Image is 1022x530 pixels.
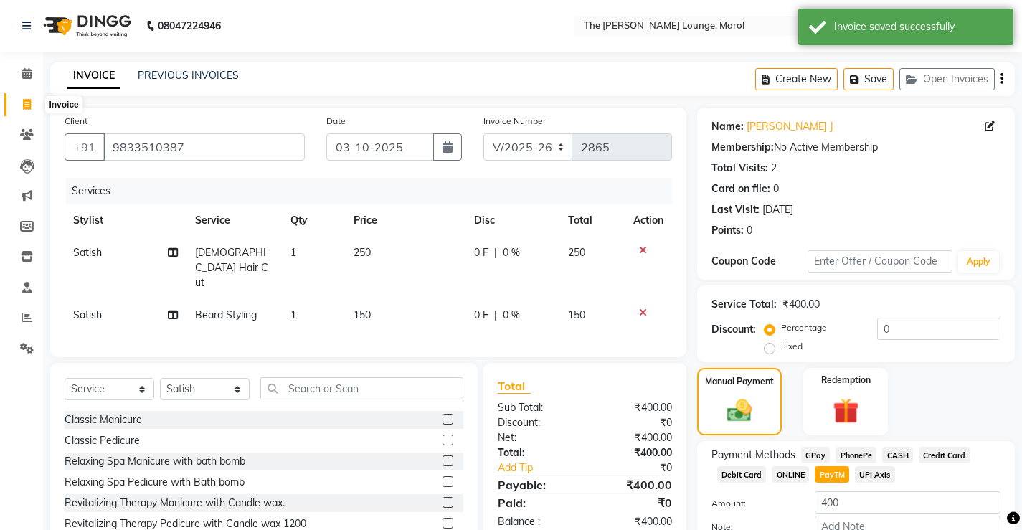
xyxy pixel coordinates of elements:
[487,430,585,445] div: Net:
[801,447,831,463] span: GPay
[711,119,744,134] div: Name:
[958,251,999,273] button: Apply
[585,430,682,445] div: ₹400.00
[73,246,102,259] span: Satish
[65,204,186,237] th: Stylist
[625,204,672,237] th: Action
[503,308,520,323] span: 0 %
[559,204,625,237] th: Total
[487,494,585,511] div: Paid:
[747,119,833,134] a: [PERSON_NAME] J
[487,415,585,430] div: Discount:
[354,246,371,259] span: 250
[711,161,768,176] div: Total Visits:
[808,250,952,273] input: Enter Offer / Coupon Code
[290,246,296,259] span: 1
[719,397,760,425] img: _cash.svg
[103,133,305,161] input: Search by Name/Mobile/Email/Code
[138,69,239,82] a: PREVIOUS INVOICES
[585,514,682,529] div: ₹400.00
[65,433,140,448] div: Classic Pedicure
[711,181,770,197] div: Card on file:
[919,447,970,463] span: Credit Card
[474,245,488,260] span: 0 F
[601,460,683,475] div: ₹0
[899,68,995,90] button: Open Invoices
[487,445,585,460] div: Total:
[503,245,520,260] span: 0 %
[834,19,1003,34] div: Invoice saved successfully
[498,379,531,394] span: Total
[771,161,777,176] div: 2
[474,308,488,323] span: 0 F
[711,448,795,463] span: Payment Methods
[711,202,760,217] div: Last Visit:
[762,202,793,217] div: [DATE]
[487,460,601,475] a: Add Tip
[487,400,585,415] div: Sub Total:
[326,115,346,128] label: Date
[711,297,777,312] div: Service Total:
[772,466,809,483] span: ONLINE
[773,181,779,197] div: 0
[186,204,282,237] th: Service
[815,491,1000,514] input: Amount
[782,297,820,312] div: ₹400.00
[37,6,135,46] img: logo
[585,415,682,430] div: ₹0
[465,204,559,237] th: Disc
[568,308,585,321] span: 150
[345,204,465,237] th: Price
[781,321,827,334] label: Percentage
[65,475,245,490] div: Relaxing Spa Pedicure with Bath bomb
[65,133,105,161] button: +91
[354,308,371,321] span: 150
[855,466,895,483] span: UPI Axis
[821,374,871,387] label: Redemption
[195,308,257,321] span: Beard Styling
[260,377,463,399] input: Search or Scan
[825,395,867,427] img: _gift.svg
[483,115,546,128] label: Invoice Number
[701,497,804,510] label: Amount:
[568,246,585,259] span: 250
[158,6,221,46] b: 08047224946
[705,375,774,388] label: Manual Payment
[45,96,82,113] div: Invoice
[711,254,808,269] div: Coupon Code
[711,322,756,337] div: Discount:
[711,223,744,238] div: Points:
[487,476,585,493] div: Payable:
[494,245,497,260] span: |
[290,308,296,321] span: 1
[585,445,682,460] div: ₹400.00
[882,447,913,463] span: CASH
[65,454,245,469] div: Relaxing Spa Manicure with bath bomb
[585,400,682,415] div: ₹400.00
[711,140,1000,155] div: No Active Membership
[717,466,767,483] span: Debit Card
[836,447,876,463] span: PhonePe
[65,115,87,128] label: Client
[711,140,774,155] div: Membership:
[585,494,682,511] div: ₹0
[73,308,102,321] span: Satish
[781,340,803,353] label: Fixed
[755,68,838,90] button: Create New
[67,63,120,89] a: INVOICE
[815,466,849,483] span: PayTM
[65,496,285,511] div: Revitalizing Therapy Manicure with Candle wax.
[282,204,345,237] th: Qty
[195,246,268,289] span: [DEMOGRAPHIC_DATA] Hair Cut
[843,68,894,90] button: Save
[487,514,585,529] div: Balance :
[494,308,497,323] span: |
[65,412,142,427] div: Classic Manicure
[747,223,752,238] div: 0
[66,178,683,204] div: Services
[585,476,682,493] div: ₹400.00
